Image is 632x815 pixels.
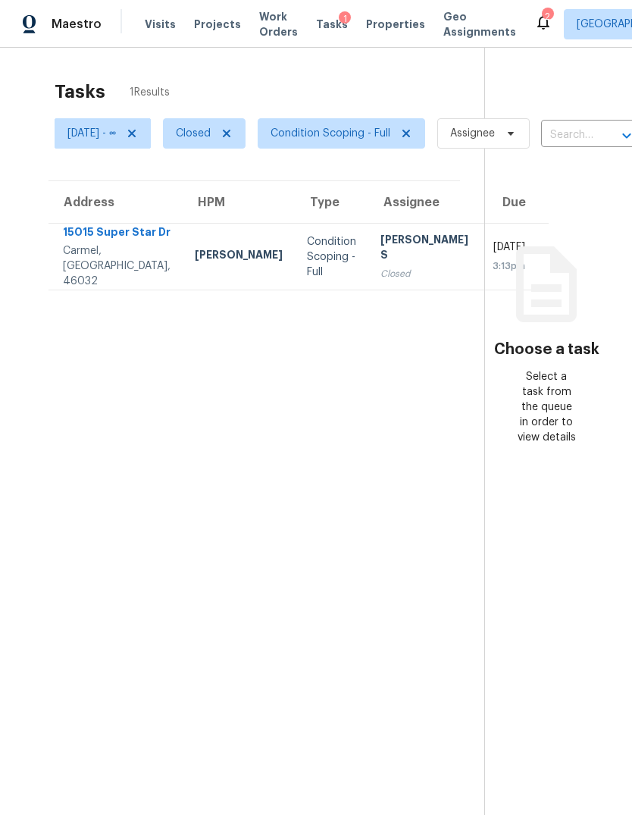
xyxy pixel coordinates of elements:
[195,247,283,266] div: [PERSON_NAME]
[176,126,211,141] span: Closed
[366,17,425,32] span: Properties
[307,234,356,280] div: Condition Scoping - Full
[480,181,549,224] th: Due
[316,19,348,30] span: Tasks
[52,17,102,32] span: Maestro
[183,181,295,224] th: HPM
[67,126,116,141] span: [DATE] - ∞
[63,224,171,243] div: 15015 Super Star Dr
[271,126,390,141] span: Condition Scoping - Full
[130,85,170,100] span: 1 Results
[494,342,599,357] h3: Choose a task
[194,17,241,32] span: Projects
[380,232,468,266] div: [PERSON_NAME] S
[48,181,183,224] th: Address
[63,243,171,289] div: Carmel, [GEOGRAPHIC_DATA], 46032
[380,266,468,281] div: Closed
[259,9,298,39] span: Work Orders
[339,11,351,27] div: 1
[541,124,593,147] input: Search by address
[55,84,105,99] h2: Tasks
[295,181,368,224] th: Type
[516,369,577,445] div: Select a task from the queue in order to view details
[368,181,480,224] th: Assignee
[145,17,176,32] span: Visits
[443,9,516,39] span: Geo Assignments
[542,9,552,24] div: 2
[450,126,495,141] span: Assignee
